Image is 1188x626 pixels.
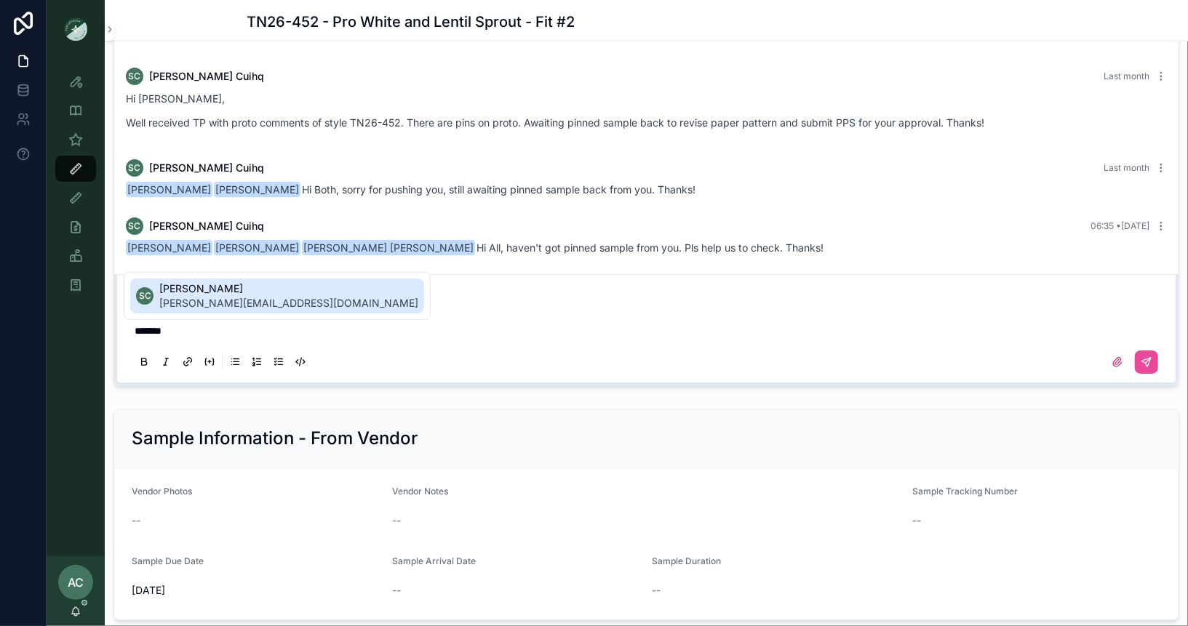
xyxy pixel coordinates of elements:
p: Well received TP with proto comments of style TN26-452. There are pins on proto. Awaiting pinned ... [126,115,1167,130]
span: [PERSON_NAME] Cuihq [149,161,264,175]
span: Sample Due Date [132,556,204,567]
span: [PERSON_NAME][EMAIL_ADDRESS][DOMAIN_NAME] [159,296,418,310]
span: [PERSON_NAME] Cuihq [149,69,264,84]
span: [PERSON_NAME] [159,281,418,296]
span: -- [132,514,140,529]
p: Hi [PERSON_NAME], [126,91,1167,106]
span: Vendor Notes [392,486,448,497]
span: SC [129,71,141,82]
span: Hi Both, sorry for pushing you, still awaiting pinned sample back from you. Thanks! [126,183,695,196]
span: [PERSON_NAME] [126,182,212,197]
span: [PERSON_NAME] [214,240,300,255]
span: Sample Duration [653,556,722,567]
span: [PERSON_NAME] [126,240,212,255]
span: 06:35 • [DATE] [1091,220,1149,231]
h1: TN26-452 - Pro White and Lentil Sprout - Fit #2 [247,12,575,32]
span: Last month [1104,71,1149,81]
div: scrollable content [47,58,105,317]
span: SC [139,290,151,302]
span: [PERSON_NAME] [PERSON_NAME] [302,240,475,255]
span: Last month [1104,162,1149,173]
span: Sample Arrival Date [392,556,476,567]
span: -- [392,514,401,529]
span: SC [129,162,141,174]
span: Hi All, haven't got pinned sample from you. Pls help us to check. Thanks! [126,241,824,254]
span: [PERSON_NAME] [214,182,300,197]
span: -- [912,514,921,529]
span: [DATE] [132,584,380,598]
h2: Sample Information - From Vendor [132,428,418,451]
span: AC [68,574,84,591]
span: SC [129,220,141,232]
span: -- [653,584,661,598]
div: Suggested mentions [124,272,431,320]
span: Vendor Photos [132,486,192,497]
img: App logo [64,17,87,41]
span: [PERSON_NAME] Cuihq [149,219,264,233]
span: -- [392,584,401,598]
span: Sample Tracking Number [912,486,1018,497]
